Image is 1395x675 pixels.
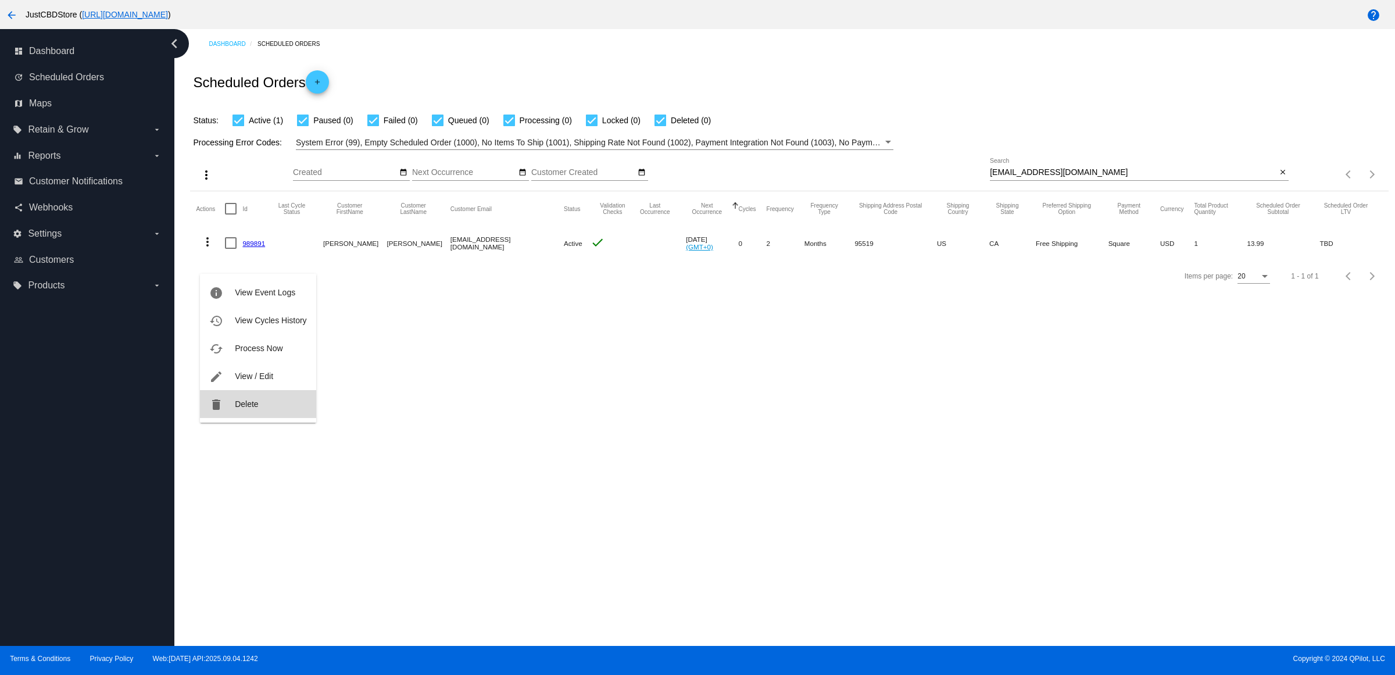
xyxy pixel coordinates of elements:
span: Delete [235,399,258,409]
mat-icon: delete [209,398,223,412]
span: View Cycles History [235,316,306,325]
span: View Event Logs [235,288,295,297]
mat-icon: info [209,286,223,300]
span: Process Now [235,344,282,353]
span: View / Edit [235,372,273,381]
mat-icon: edit [209,370,223,384]
mat-icon: history [209,314,223,328]
mat-icon: cached [209,342,223,356]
